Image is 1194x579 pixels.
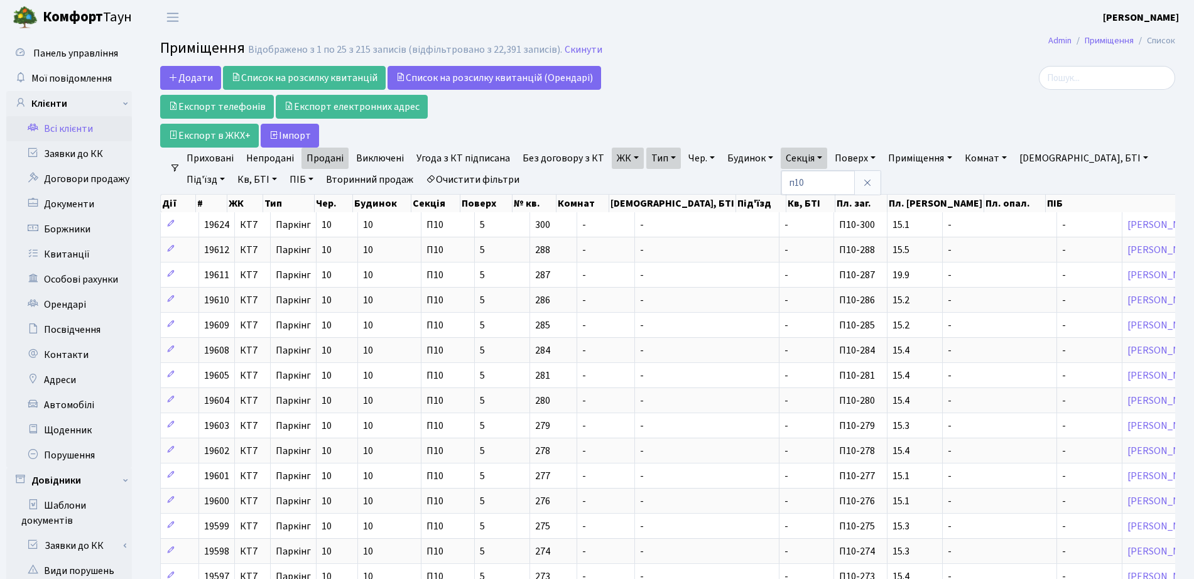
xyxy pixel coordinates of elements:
[426,469,443,483] span: П10
[160,95,274,119] a: Експорт телефонів
[426,318,443,332] span: П10
[513,195,556,212] th: № кв.
[640,243,644,257] span: -
[1048,34,1072,47] a: Admin
[480,544,485,558] span: 5
[1062,243,1066,257] span: -
[1062,519,1066,533] span: -
[640,369,644,382] span: -
[784,369,788,382] span: -
[426,218,443,232] span: П10
[565,44,602,56] a: Скинути
[43,7,132,28] span: Таун
[640,318,644,332] span: -
[1062,218,1066,232] span: -
[640,268,644,282] span: -
[204,494,229,508] span: 19600
[240,471,265,481] span: КТ7
[948,419,952,433] span: -
[322,519,332,533] span: 10
[893,519,909,533] span: 15.3
[582,369,586,382] span: -
[640,218,644,232] span: -
[1046,195,1185,212] th: ПІБ
[784,444,788,458] span: -
[1103,10,1179,25] a: [PERSON_NAME]
[426,344,443,357] span: П10
[6,342,132,367] a: Контакти
[204,268,229,282] span: 19611
[839,369,875,382] span: П10-281
[240,245,265,255] span: КТ7
[948,218,952,232] span: -
[582,344,586,357] span: -
[893,293,909,307] span: 15.2
[948,394,952,408] span: -
[426,243,443,257] span: П10
[363,344,373,357] span: 10
[480,369,485,382] span: 5
[6,367,132,392] a: Адреси
[322,444,332,458] span: 10
[363,469,373,483] span: 10
[426,494,443,508] span: П10
[322,494,332,508] span: 10
[1134,34,1175,48] li: Список
[893,318,909,332] span: 15.2
[6,317,132,342] a: Посвідчення
[1062,293,1066,307] span: -
[612,148,644,169] a: ЖК
[582,394,586,408] span: -
[240,446,265,456] span: КТ7
[227,195,263,212] th: ЖК
[839,218,875,232] span: П10-300
[609,195,736,212] th: [DEMOGRAPHIC_DATA], БТІ
[883,148,957,169] a: Приміщення
[535,394,550,408] span: 280
[160,124,259,148] a: Експорт в ЖКХ+
[535,268,550,282] span: 287
[893,369,909,382] span: 15.4
[736,195,786,212] th: Під'їзд
[948,344,952,357] span: -
[322,419,332,433] span: 10
[421,169,524,190] a: Очистити фільтри
[248,44,562,56] div: Відображено з 1 по 25 з 215 записів (відфільтровано з 22,391 записів).
[480,268,485,282] span: 5
[784,469,788,483] span: -
[6,267,132,292] a: Особові рахунки
[640,544,644,558] span: -
[948,444,952,458] span: -
[784,394,788,408] span: -
[426,394,443,408] span: П10
[426,268,443,282] span: П10
[276,245,311,255] span: Паркінг
[276,95,428,119] a: Експорт електронних адрес
[204,544,229,558] span: 19598
[276,396,311,406] span: Паркінг
[784,318,788,332] span: -
[6,418,132,443] a: Щоденник
[204,344,229,357] span: 19608
[240,270,265,280] span: КТ7
[535,344,550,357] span: 284
[168,71,213,85] span: Додати
[363,268,373,282] span: 10
[6,292,132,317] a: Орендарі
[460,195,512,212] th: Поверх
[363,519,373,533] span: 10
[784,519,788,533] span: -
[480,469,485,483] span: 5
[276,345,311,355] span: Паркінг
[285,169,318,190] a: ПІБ
[839,519,875,533] span: П10-275
[640,293,644,307] span: -
[839,293,875,307] span: П10-286
[240,396,265,406] span: КТ7
[582,268,586,282] span: -
[322,344,332,357] span: 10
[948,318,952,332] span: -
[363,494,373,508] span: 10
[204,369,229,382] span: 19605
[582,519,586,533] span: -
